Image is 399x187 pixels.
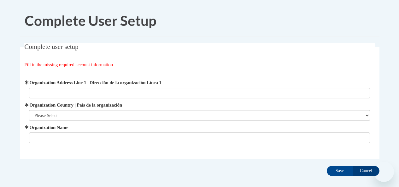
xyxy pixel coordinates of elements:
input: Metadata input [29,88,370,98]
label: Organization Country | País de la organización [29,102,370,108]
input: Metadata input [29,132,370,143]
input: Save [327,166,353,176]
input: Cancel [353,166,379,176]
span: Fill in the missing required account information [24,62,113,67]
iframe: Button to launch messaging window [374,162,394,182]
label: Organization Name [29,124,370,131]
label: Organization Address Line 1 | Dirección de la organización Línea 1 [29,79,370,86]
span: Complete User Setup [25,12,156,29]
span: Complete user setup [24,43,78,50]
